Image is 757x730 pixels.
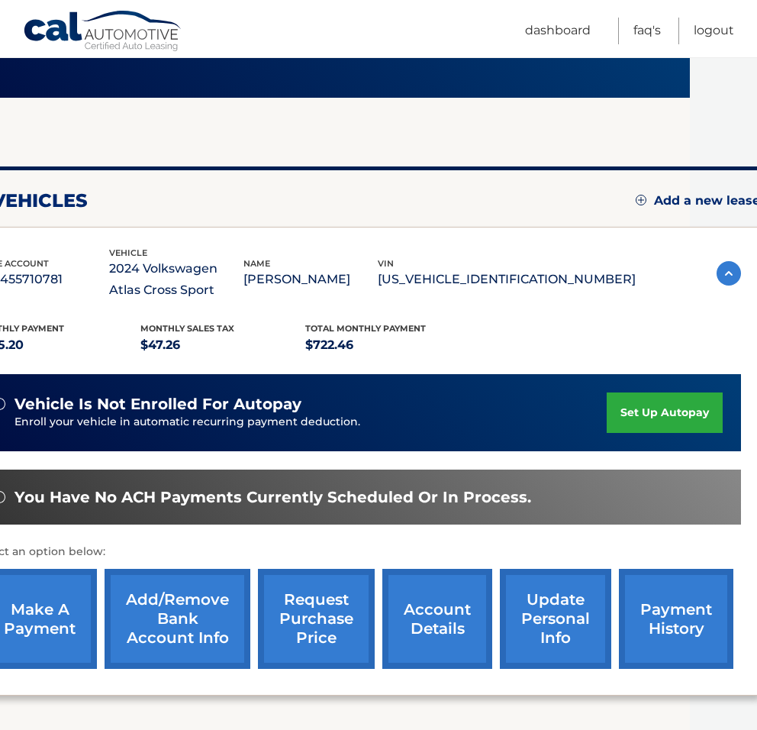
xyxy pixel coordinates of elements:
a: Add/Remove bank account info [105,569,250,669]
span: vehicle [109,247,147,258]
p: Enroll your vehicle in automatic recurring payment deduction. [14,414,607,431]
span: You have no ACH payments currently scheduled or in process. [14,488,531,507]
p: $722.46 [305,334,471,356]
a: set up autopay [607,392,723,433]
img: accordion-active.svg [717,261,741,286]
p: 2024 Volkswagen Atlas Cross Sport [109,258,243,301]
p: [PERSON_NAME] [243,269,378,290]
span: Total Monthly Payment [305,323,426,334]
img: add.svg [636,195,646,205]
a: Logout [694,18,734,44]
a: FAQ's [633,18,661,44]
a: request purchase price [258,569,375,669]
a: Cal Automotive [23,10,183,54]
span: vehicle is not enrolled for autopay [14,395,301,414]
span: vin [378,258,394,269]
span: name [243,258,270,269]
a: Dashboard [525,18,591,44]
p: $47.26 [140,334,306,356]
p: [US_VEHICLE_IDENTIFICATION_NUMBER] [378,269,636,290]
a: update personal info [500,569,611,669]
a: payment history [619,569,733,669]
span: Monthly sales Tax [140,323,234,334]
a: account details [382,569,492,669]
